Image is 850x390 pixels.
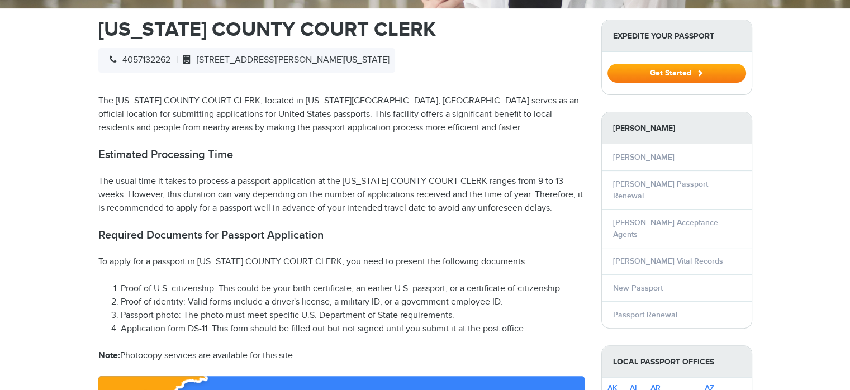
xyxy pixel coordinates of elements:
[121,296,585,309] li: Proof of identity: Valid forms include a driver's license, a military ID, or a government employe...
[98,255,585,269] p: To apply for a passport in [US_STATE] COUNTY COURT CLERK, you need to present the following docum...
[613,283,663,293] a: New Passport
[602,112,752,144] strong: [PERSON_NAME]
[121,309,585,322] li: Passport photo: The photo must meet specific U.S. Department of State requirements.
[104,55,170,65] span: 4057132262
[98,350,120,361] strong: Note:
[607,68,746,77] a: Get Started
[98,148,585,161] h2: Estimated Processing Time
[121,322,585,336] li: Application form DS-11: This form should be filled out but not signed until you submit it at the ...
[98,349,585,363] p: Photocopy services are available for this site.
[613,179,708,201] a: [PERSON_NAME] Passport Renewal
[613,310,677,320] a: Passport Renewal
[613,256,723,266] a: [PERSON_NAME] Vital Records
[121,282,585,296] li: Proof of U.S. citizenship: This could be your birth certificate, an earlier U.S. passport, or a c...
[613,153,675,162] a: [PERSON_NAME]
[602,346,752,378] strong: Local Passport Offices
[607,64,746,83] button: Get Started
[613,218,718,239] a: [PERSON_NAME] Acceptance Agents
[98,229,585,242] h2: Required Documents for Passport Application
[602,20,752,52] strong: Expedite Your Passport
[98,94,585,135] p: The [US_STATE] COUNTY COURT CLERK, located in [US_STATE][GEOGRAPHIC_DATA], [GEOGRAPHIC_DATA] serv...
[98,48,395,73] div: |
[98,175,585,215] p: The usual time it takes to process a passport application at the [US_STATE] COUNTY COURT CLERK ra...
[98,20,585,40] h1: [US_STATE] COUNTY COURT CLERK
[178,55,390,65] span: [STREET_ADDRESS][PERSON_NAME][US_STATE]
